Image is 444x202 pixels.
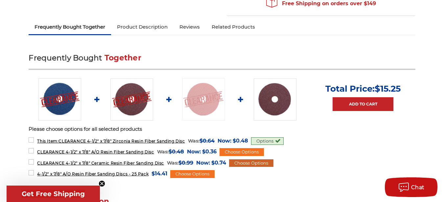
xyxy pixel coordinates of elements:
span: Now: [196,160,210,166]
div: Options [251,137,284,145]
span: $14.41 [152,169,167,178]
a: Reviews [174,20,206,34]
span: Now: [187,148,201,155]
span: $0.48 [169,148,184,155]
span: Together [105,53,141,62]
span: CLEARANCE 4-1/2" x 7/8" Zirconia Resin Fiber Sanding Disc [37,139,185,144]
span: CLEARANCE 4-1/2" x 7/8" Ceramic Resin Fiber Sanding Disc [37,161,164,166]
div: Was: [157,147,184,156]
span: $0.99 [178,160,193,166]
span: $0.48 [233,136,248,145]
span: Get Free Shipping [22,190,85,198]
p: Total Price: [325,83,401,94]
a: Related Products [206,20,261,34]
span: Frequently Bought [29,53,102,62]
span: $0.64 [199,138,215,144]
span: Chat [411,184,425,191]
button: Chat [385,177,437,197]
div: Was: [188,136,215,145]
div: Was: [167,158,193,167]
span: $15.25 [375,83,401,94]
button: Close teaser [99,180,105,187]
span: $0.74 [211,158,226,167]
span: Now: [218,138,231,144]
span: 4-1/2" x 7/8" A/O Resin Fiber Sanding Discs - 25 Pack [37,171,149,176]
div: Choose Options [229,159,273,167]
a: Frequently Bought Together [29,20,111,34]
div: Get Free ShippingClose teaser [7,186,100,202]
div: Choose Options [170,170,215,178]
a: Product Description [111,20,174,34]
div: Choose Options [220,148,264,156]
strong: This Item: [37,139,58,144]
a: Add to Cart [333,97,393,111]
span: $0.36 [202,147,217,156]
span: CLEARANCE 4-1/2" x 7/8" A/O Resin Fiber Sanding Disc [37,149,154,154]
img: CLEARANCE 4-1/2" zirc resin fiber disc [38,78,81,121]
p: Please choose options for all selected products [29,125,415,133]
